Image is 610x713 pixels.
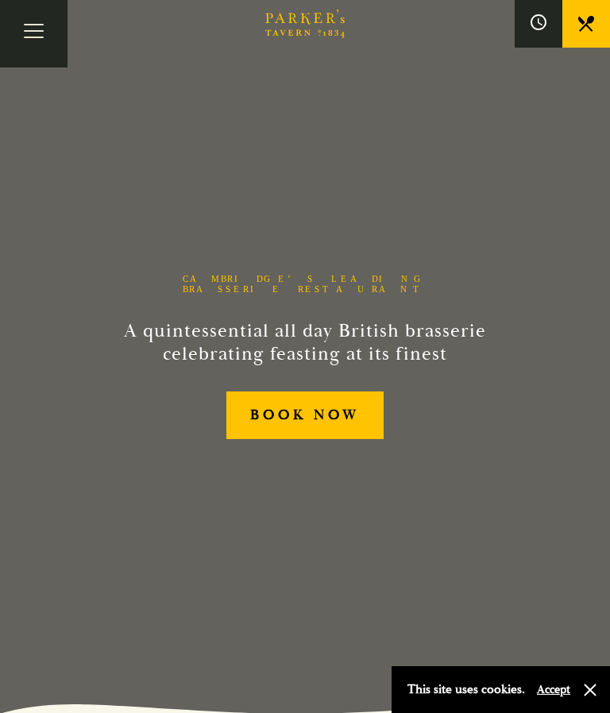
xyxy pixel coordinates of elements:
p: This site uses cookies. [407,678,525,701]
h2: A quintessential all day British brasserie celebrating feasting at its finest [80,320,530,366]
button: Accept [537,682,570,697]
a: BOOK NOW [226,391,384,440]
h1: Cambridge’s Leading Brasserie Restaurant [164,274,446,295]
button: Close and accept [582,682,598,698]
